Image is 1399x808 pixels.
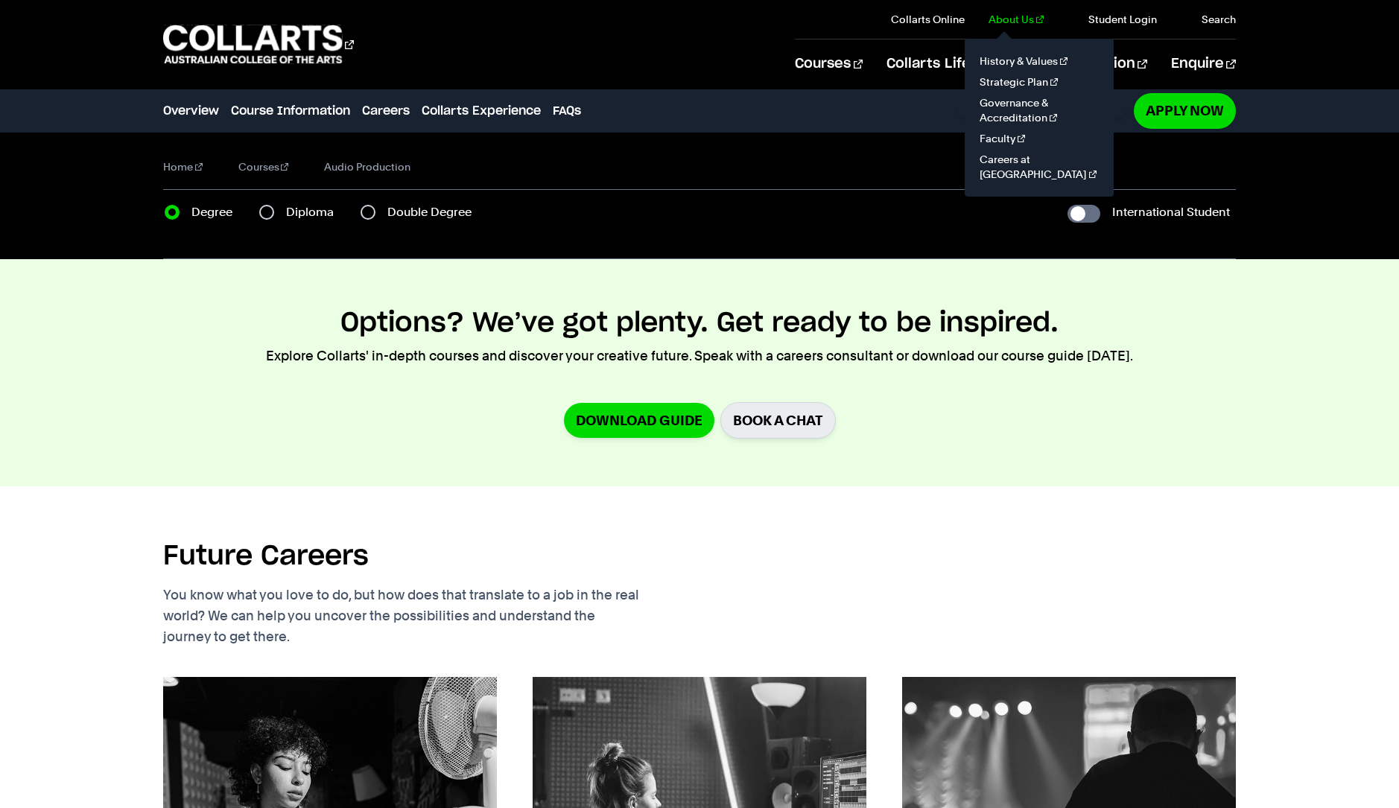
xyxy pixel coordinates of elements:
a: Course Information [231,102,350,120]
p: You know what you love to do, but how does that translate to a job in the real world? We can help... [163,585,707,647]
a: History & Values [977,51,1102,71]
a: Enquire [1171,39,1236,89]
a: Courses [238,156,289,177]
a: Collarts Life [886,39,983,89]
h2: Options? We’ve got plenty. Get ready to be inspired. [340,307,1059,340]
label: Degree [191,202,241,223]
h2: Future Careers [163,540,369,573]
p: Explore Collarts' in-depth courses and discover your creative future. Speak with a careers consul... [266,346,1133,366]
label: Diploma [286,202,343,223]
a: Student Login [1068,12,1157,27]
a: Courses [795,39,863,89]
span: Audio Production [324,156,410,177]
a: Strategic Plan [977,71,1102,92]
a: Overview [163,102,219,120]
label: Double Degree [387,202,480,223]
a: Faculty [977,128,1102,149]
a: Apply Now [1134,93,1236,128]
a: Download Guide [564,403,714,438]
a: Careers at [GEOGRAPHIC_DATA] [977,149,1102,185]
a: Collarts Experience [422,102,541,120]
a: DownloadCourse Guide [957,104,1125,118]
a: Careers [362,102,410,120]
a: Search [1181,12,1236,27]
label: International Student [1112,202,1230,223]
a: Governance & Accreditation [977,92,1102,128]
a: Collarts Online [891,12,965,27]
a: Home [163,156,203,177]
a: BOOK A CHAT [720,402,836,439]
a: About Us [989,12,1044,27]
div: Go to homepage [163,23,354,66]
a: FAQs [553,102,581,120]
